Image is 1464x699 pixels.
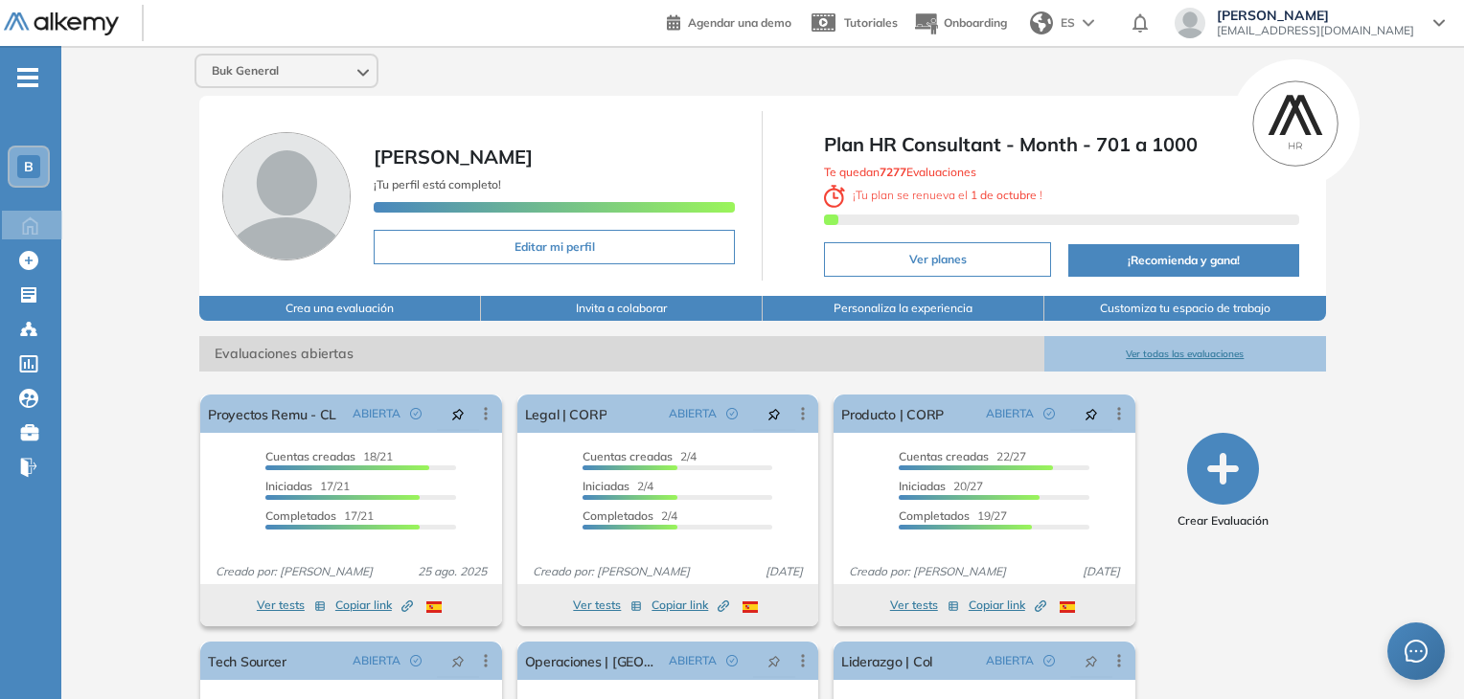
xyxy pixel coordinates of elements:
img: world [1030,11,1053,34]
button: ¡Recomienda y gana! [1068,244,1298,277]
span: ¡Tu perfil está completo! [374,177,501,192]
span: 17/21 [265,508,374,523]
span: pushpin [767,406,781,421]
span: Iniciadas [265,479,312,493]
a: Liderazgo | Col [841,642,932,680]
span: ABIERTA [669,405,717,422]
img: ESP [1060,601,1075,613]
span: Evaluaciones abiertas [199,336,1044,372]
b: 7277 [880,165,906,179]
span: Buk General [212,63,279,79]
span: Plan HR Consultant - Month - 701 a 1000 [824,130,1298,159]
span: Onboarding [944,15,1007,30]
button: pushpin [1070,645,1112,676]
img: ESP [743,601,758,613]
span: check-circle [410,408,422,419]
button: Ver tests [573,594,642,617]
button: Ver todas las evaluaciones [1044,336,1326,372]
button: Ver tests [257,594,326,617]
span: 20/27 [899,479,983,493]
span: 2/4 [583,479,653,493]
span: [EMAIL_ADDRESS][DOMAIN_NAME] [1217,23,1414,38]
span: check-circle [726,408,738,419]
span: Crear Evaluación [1178,512,1269,530]
span: [DATE] [1075,563,1128,580]
span: [PERSON_NAME] [1217,8,1414,23]
button: Copiar link [335,594,413,617]
span: ABIERTA [669,652,717,669]
span: ABIERTA [353,405,400,422]
span: ABIERTA [986,652,1034,669]
img: arrow [1083,19,1094,27]
span: Creado por: [PERSON_NAME] [525,563,698,580]
button: Ver planes [824,242,1051,277]
span: 25 ago. 2025 [410,563,494,580]
button: Crear Evaluación [1178,433,1269,530]
span: Iniciadas [899,479,946,493]
a: Agendar una demo [667,10,791,33]
span: Creado por: [PERSON_NAME] [841,563,1014,580]
span: Completados [265,508,336,523]
span: ES [1061,14,1075,32]
span: pushpin [1085,653,1098,668]
span: Tutoriales [844,15,898,30]
b: 1 de octubre [968,188,1040,202]
span: [PERSON_NAME] [374,145,533,169]
a: Operaciones | [GEOGRAPHIC_DATA] [525,642,661,680]
span: Copiar link [652,597,729,614]
button: pushpin [753,398,795,429]
button: Editar mi perfil [374,230,735,264]
i: - [17,76,38,79]
span: [DATE] [758,563,811,580]
button: Onboarding [913,3,1007,44]
span: message [1405,640,1428,663]
a: Tech Sourcer [208,642,286,680]
span: 2/4 [583,508,677,523]
button: Invita a colaborar [481,296,763,321]
span: Agendar una demo [688,15,791,30]
button: Copiar link [969,594,1046,617]
span: Completados [899,508,970,523]
span: ABIERTA [986,405,1034,422]
span: Copiar link [335,597,413,614]
span: B [24,159,34,174]
span: Creado por: [PERSON_NAME] [208,563,380,580]
button: pushpin [437,398,479,429]
img: clock-svg [824,185,845,208]
button: pushpin [1070,398,1112,429]
span: check-circle [410,655,422,666]
span: pushpin [451,406,465,421]
span: 2/4 [583,449,697,463]
a: Producto | CORP [841,395,944,433]
span: Copiar link [969,597,1046,614]
img: Logo [4,12,119,36]
span: ¡ Tu plan se renueva el ! [824,188,1042,202]
span: 17/21 [265,479,350,493]
button: Copiar link [652,594,729,617]
span: Te quedan Evaluaciones [824,165,976,179]
button: pushpin [753,645,795,676]
button: Crea una evaluación [199,296,481,321]
span: pushpin [767,653,781,668]
span: 19/27 [899,508,1007,523]
button: Personaliza la experiencia [763,296,1044,321]
span: check-circle [726,655,738,666]
span: Cuentas creadas [899,449,989,463]
span: Cuentas creadas [583,449,673,463]
span: pushpin [1085,406,1098,421]
span: Completados [583,508,653,523]
span: 22/27 [899,449,1026,463]
button: pushpin [437,645,479,676]
span: ABIERTA [353,652,400,669]
button: Ver tests [890,594,959,617]
a: Proyectos Remu - CL [208,395,336,433]
button: Customiza tu espacio de trabajo [1044,296,1326,321]
span: Cuentas creadas [265,449,355,463]
img: ESP [426,601,442,613]
a: Legal | CORP [525,395,607,433]
span: Iniciadas [583,479,629,493]
span: check-circle [1043,408,1055,419]
span: 18/21 [265,449,393,463]
span: pushpin [451,653,465,668]
img: Foto de perfil [222,132,351,260]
